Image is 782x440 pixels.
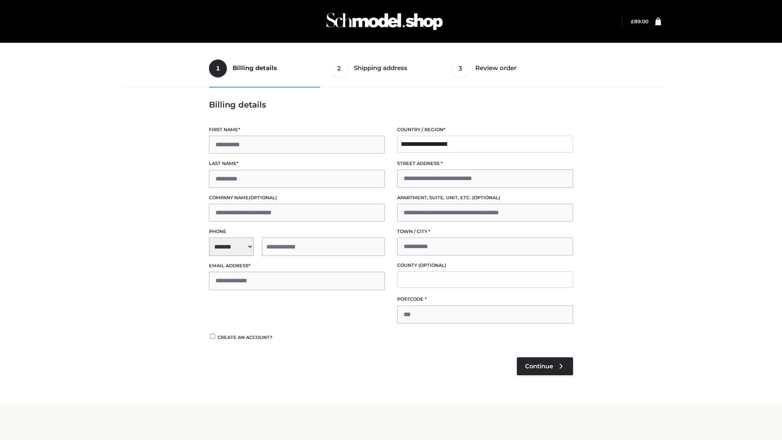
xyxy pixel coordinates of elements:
[397,262,573,269] label: County
[209,228,385,235] label: Phone
[397,160,573,167] label: Street address
[397,228,573,235] label: Town / City
[209,262,385,270] label: Email address
[209,100,573,110] h3: Billing details
[472,195,500,200] span: (optional)
[418,262,446,268] span: (optional)
[631,18,648,24] a: £89.00
[209,126,385,134] label: First name
[397,126,573,134] label: Country / Region
[397,194,573,202] label: Apartment, suite, unit, etc.
[217,334,272,340] span: Create an account?
[525,363,553,370] span: Continue
[209,194,385,202] label: Company name
[631,18,648,24] bdi: 89.00
[631,18,634,24] span: £
[323,5,446,37] img: Schmodel Admin 964
[397,295,573,303] label: Postcode
[517,357,573,375] a: Continue
[249,195,277,200] span: (optional)
[209,334,216,339] input: Create an account?
[209,160,385,167] label: Last name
